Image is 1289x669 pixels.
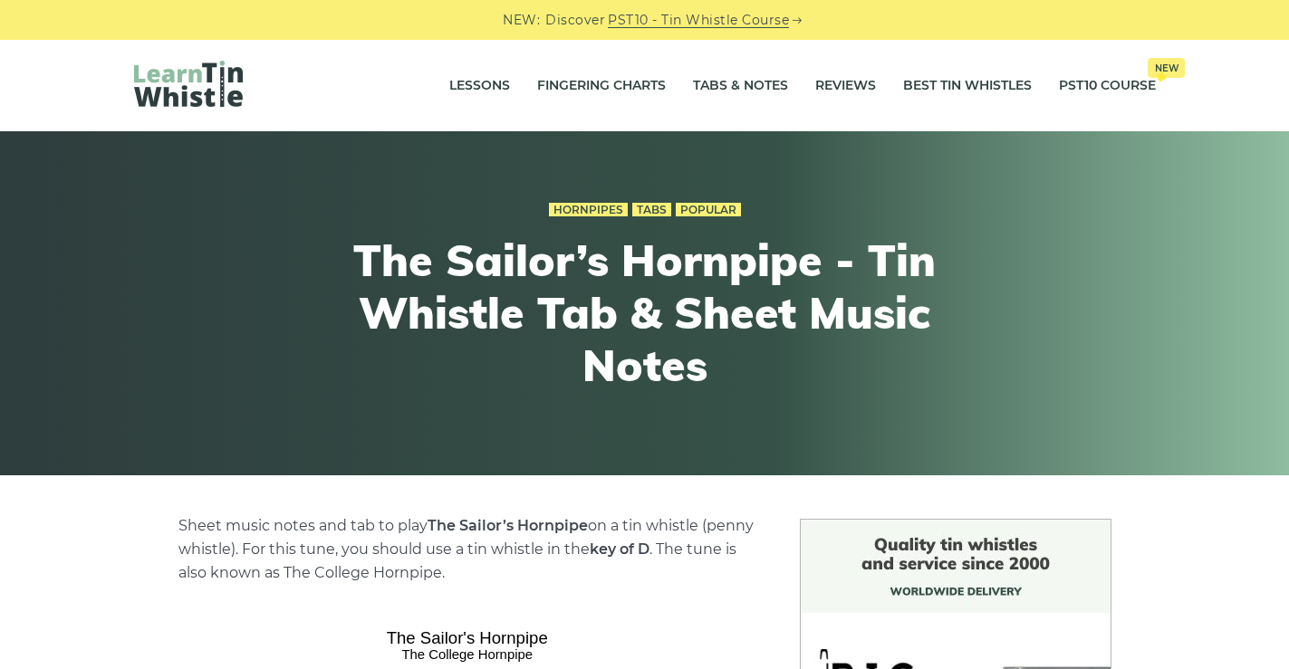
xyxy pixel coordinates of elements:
a: Tabs [632,203,671,217]
strong: The Sailor’s Hornpipe [428,517,588,534]
a: Lessons [449,63,510,109]
a: Popular [676,203,741,217]
p: Sheet music notes and tab to play on a tin whistle (penny whistle). For this tune, you should use... [178,514,756,585]
a: Fingering Charts [537,63,666,109]
a: Tabs & Notes [693,63,788,109]
span: New [1148,58,1185,78]
strong: key of D [590,540,649,558]
a: Best Tin Whistles [903,63,1032,109]
a: Reviews [815,63,876,109]
a: Hornpipes [549,203,628,217]
img: LearnTinWhistle.com [134,61,243,107]
a: PST10 CourseNew [1059,63,1156,109]
h1: The Sailor’s Hornpipe - Tin Whistle Tab & Sheet Music Notes [312,234,978,391]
